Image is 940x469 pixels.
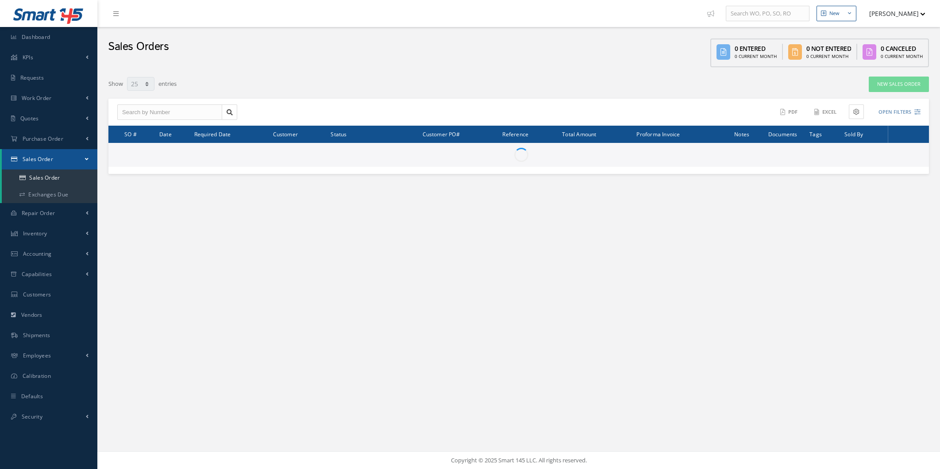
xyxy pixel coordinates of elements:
div: 0 Entered [735,44,777,53]
label: Show [108,76,123,88]
span: Work Order [22,94,52,102]
a: Sales Order [2,169,97,186]
span: Reference [502,130,528,138]
input: Search WO, PO, SO, RO [726,6,809,22]
span: Date [159,130,172,138]
span: Proforma Invoice [636,130,680,138]
button: PDF [776,104,803,120]
span: Accounting [23,250,52,258]
span: Total Amount [562,130,596,138]
div: 0 Not Entered [806,44,851,53]
span: KPIs [23,54,33,61]
span: Security [22,413,42,420]
span: Customers [23,291,51,298]
a: Exchanges Due [2,186,97,203]
span: Customer [273,130,298,138]
span: Repair Order [22,209,55,217]
span: Shipments [23,331,50,339]
span: Notes [734,130,749,138]
span: Vendors [21,311,42,319]
div: 0 Current Month [806,53,851,60]
span: Calibration [23,372,51,380]
a: New Sales Order [869,77,929,92]
span: Required Date [194,130,231,138]
span: Requests [20,74,44,81]
span: Defaults [21,392,43,400]
span: Employees [23,352,51,359]
div: Copyright © 2025 Smart 145 LLC. All rights reserved. [106,456,931,465]
span: Sales Order [23,155,53,163]
h2: Sales Orders [108,40,169,54]
label: entries [158,76,177,88]
span: Dashboard [22,33,50,41]
button: New [817,6,856,21]
span: Quotes [20,115,39,122]
span: Sold By [844,130,863,138]
button: [PERSON_NAME] [861,5,925,22]
div: New [829,10,840,17]
span: Documents [768,130,797,138]
span: Inventory [23,230,47,237]
span: Status [331,130,347,138]
input: Search by Number [117,104,222,120]
button: Excel [810,104,842,120]
span: Purchase Order [23,135,63,142]
div: 0 Canceled [881,44,923,53]
button: Open Filters [871,105,921,119]
span: SO # [124,130,137,138]
div: 0 Current Month [881,53,923,60]
div: 0 Current Month [735,53,777,60]
span: Capabilities [22,270,52,278]
a: Sales Order [2,149,97,169]
span: Customer PO# [423,130,460,138]
span: Tags [809,130,822,138]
